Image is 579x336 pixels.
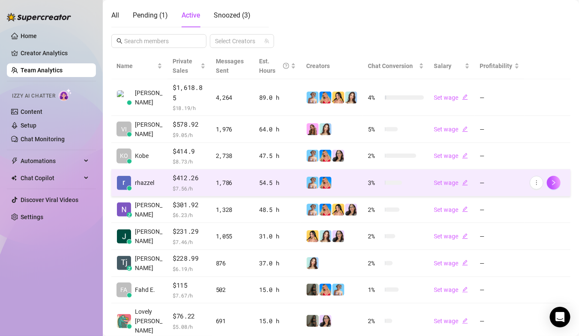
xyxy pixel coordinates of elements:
a: Set wageedit [434,318,468,324]
span: more [534,180,540,186]
a: Setup [21,122,36,129]
span: edit [462,153,468,159]
span: [PERSON_NAME] [135,120,162,139]
span: Name [116,61,155,71]
span: $ 6.19 /h [173,265,206,273]
span: edit [462,260,468,266]
img: Chat Copilot [11,175,17,181]
span: $ 8.73 /h [173,157,206,166]
img: Ashley [319,284,331,296]
span: 2 % [368,316,382,326]
img: Brandy [307,284,319,296]
div: 89.0 h [259,93,296,102]
span: Active [182,11,200,19]
span: edit [462,180,468,186]
span: [PERSON_NAME] [135,88,162,107]
div: 15.0 h [259,285,296,294]
img: Sami [332,150,344,162]
span: Lovely [PERSON_NAME] [135,307,162,335]
span: $1,618.85 [173,83,206,103]
div: 2,738 [216,151,249,161]
img: Vanessa [307,92,319,104]
div: 1,786 [216,178,249,187]
span: $228.99 [173,253,206,264]
img: AI Chatter [59,89,72,101]
img: Vanessa [307,177,319,189]
img: Sami [319,315,331,327]
td: — [475,250,525,277]
span: $ 5.08 /h [173,322,206,331]
span: [PERSON_NAME] [135,227,162,246]
span: edit [462,126,468,132]
a: Set wageedit [434,126,468,133]
div: Pending ( 1 ) [133,10,168,21]
div: Open Intercom Messenger [550,307,570,327]
div: 37.0 h [259,259,296,268]
span: Salary [434,62,452,69]
div: z [127,266,132,271]
span: KO [120,151,128,161]
img: Jocelyn [332,204,344,216]
span: FA [121,285,128,294]
span: team [264,39,269,44]
span: Fahd E. [135,285,155,294]
span: $ 9.05 /h [173,131,206,139]
td: — [475,196,525,223]
div: 4,264 [216,93,249,102]
img: Ashley [319,150,331,162]
div: z [127,212,132,217]
span: edit [462,233,468,239]
span: $ 18.19 /h [173,104,206,112]
span: rhazzel [135,178,154,187]
span: 2 % [368,205,382,214]
img: Jai Mata [117,229,131,244]
td: — [475,169,525,196]
span: 5 % [368,125,382,134]
img: Ashley [319,177,331,189]
span: $ 7.56 /h [173,184,206,193]
img: Vanessa [307,204,319,216]
input: Search members [124,36,194,46]
div: 31.0 h [259,232,296,241]
img: Sami [332,230,344,242]
span: 4 % [368,93,382,102]
span: 2 % [368,232,382,241]
span: 2 % [368,151,382,161]
td: — [475,143,525,170]
img: Tj Espiritu [117,256,131,270]
span: $ 7.46 /h [173,238,206,246]
img: Ashley [319,92,331,104]
img: Amelia [319,230,331,242]
span: Private Sales [173,58,192,74]
div: 1,976 [216,125,249,134]
img: Amelia [319,123,331,135]
a: Creator Analytics [21,46,89,60]
a: Discover Viral Videos [21,196,78,203]
img: Sami [345,204,357,216]
th: Creators [301,53,363,79]
span: Kobe [135,151,149,161]
div: 502 [216,285,249,294]
span: Messages Sent [216,58,244,74]
span: edit [462,318,468,324]
img: Paul James Sori… [117,90,131,104]
span: edit [462,287,468,293]
a: Set wageedit [434,206,468,213]
td: — [475,223,525,250]
span: [PERSON_NAME] [135,200,162,219]
span: $115 [173,280,206,291]
a: Content [21,108,42,115]
img: Ashley [319,204,331,216]
img: logo-BBDzfeDw.svg [7,13,71,21]
div: 1,055 [216,232,249,241]
a: Set wageedit [434,286,468,293]
span: 2 % [368,259,382,268]
span: Automations [21,154,81,168]
span: thunderbolt [11,158,18,164]
a: Set wageedit [434,233,468,240]
th: Name [111,53,167,79]
div: 48.5 h [259,205,296,214]
div: 15.0 h [259,316,296,326]
img: Ninette Joy Pol… [117,202,131,217]
a: Team Analytics [21,67,63,74]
